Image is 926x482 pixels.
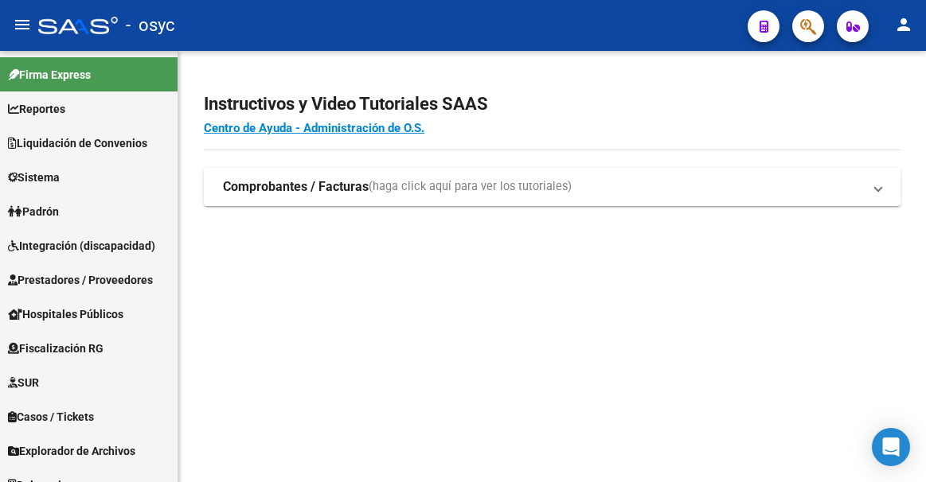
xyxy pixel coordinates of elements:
[8,442,135,460] span: Explorador de Archivos
[126,8,175,43] span: - osyc
[8,66,91,84] span: Firma Express
[8,271,153,289] span: Prestadores / Proveedores
[8,340,104,357] span: Fiscalización RG
[204,168,901,206] mat-expansion-panel-header: Comprobantes / Facturas(haga click aquí para ver los tutoriales)
[8,374,39,391] span: SUR
[8,134,147,152] span: Liquidación de Convenios
[8,169,60,186] span: Sistema
[8,100,65,118] span: Reportes
[204,89,901,119] h2: Instructivos y Video Tutoriales SAAS
[8,305,123,323] span: Hospitales Públicos
[894,15,913,34] mat-icon: person
[369,178,572,196] span: (haga click aquí para ver los tutoriales)
[8,237,155,255] span: Integración (discapacidad)
[223,178,369,196] strong: Comprobantes / Facturas
[872,428,910,466] div: Open Intercom Messenger
[8,408,94,426] span: Casos / Tickets
[8,203,59,220] span: Padrón
[13,15,32,34] mat-icon: menu
[204,121,424,135] a: Centro de Ayuda - Administración de O.S.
